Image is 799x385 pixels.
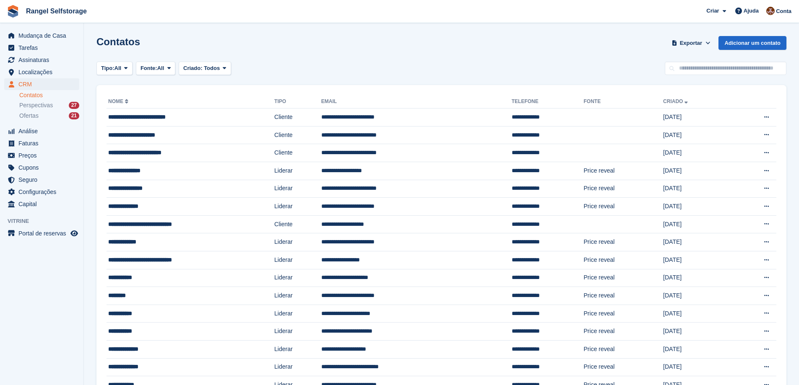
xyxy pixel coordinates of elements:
[4,198,79,210] a: menu
[776,7,791,16] span: Conta
[19,101,53,109] span: Perspectivas
[274,162,321,180] td: Liderar
[69,228,79,238] a: Loja de pré-visualização
[321,95,512,109] th: Email
[18,78,69,90] span: CRM
[4,125,79,137] a: menu
[136,62,175,75] button: Fonte: All
[4,54,79,66] a: menu
[18,66,69,78] span: Localizações
[680,39,702,47] span: Exportar
[274,109,321,127] td: Cliente
[663,215,731,233] td: [DATE]
[274,251,321,269] td: Liderar
[663,144,731,162] td: [DATE]
[18,186,69,198] span: Configurações
[18,150,69,161] span: Preços
[4,162,79,173] a: menu
[663,180,731,198] td: [DATE]
[4,42,79,54] a: menu
[96,36,140,47] h1: Contatos
[584,287,664,305] td: Price reveal
[157,64,164,72] span: All
[141,64,157,72] span: Fonte:
[19,112,39,120] span: Ofertas
[7,5,19,18] img: stora-icon-8386f47178a22dfd0bd8f6a31ec36ba5ce8667c1dd55bd0f319d3a0aa187defe.svg
[204,65,220,71] span: Todos
[584,251,664,269] td: Price reveal
[4,150,79,161] a: menu
[19,91,79,99] a: Contatos
[274,215,321,233] td: Cliente
[663,358,731,376] td: [DATE]
[23,4,90,18] a: Rangel Selfstorage
[18,54,69,66] span: Assinaturas
[19,101,79,110] a: Perspectivas 27
[4,186,79,198] a: menu
[663,233,731,251] td: [DATE]
[670,36,712,50] button: Exportar
[718,36,786,50] a: Adicionar um contato
[274,233,321,251] td: Liderar
[96,62,133,75] button: Tipo: All
[663,109,731,127] td: [DATE]
[663,251,731,269] td: [DATE]
[584,198,664,216] td: Price reveal
[18,162,69,173] span: Cupons
[274,323,321,341] td: Liderar
[663,98,690,104] a: Criado
[274,305,321,323] td: Liderar
[18,42,69,54] span: Tarefas
[584,323,664,341] td: Price reveal
[766,7,775,15] img: Nuno Goncalves
[744,7,759,15] span: Ajuda
[4,30,79,41] a: menu
[663,340,731,358] td: [DATE]
[274,95,321,109] th: Tipo
[663,323,731,341] td: [DATE]
[512,95,584,109] th: Telefone
[274,340,321,358] td: Liderar
[108,98,130,104] a: Nome
[584,340,664,358] td: Price reveal
[18,227,69,239] span: Portal de reservas
[19,111,79,120] a: Ofertas 21
[4,66,79,78] a: menu
[584,180,664,198] td: Price reveal
[274,144,321,162] td: Cliente
[18,137,69,149] span: Faturas
[584,358,664,376] td: Price reveal
[115,64,122,72] span: All
[18,125,69,137] span: Análise
[274,269,321,287] td: Liderar
[4,78,79,90] a: menu
[183,65,203,71] span: Criado:
[663,198,731,216] td: [DATE]
[663,162,731,180] td: [DATE]
[663,126,731,144] td: [DATE]
[274,358,321,376] td: Liderar
[4,137,79,149] a: menu
[706,7,719,15] span: Criar
[663,269,731,287] td: [DATE]
[274,198,321,216] td: Liderar
[663,305,731,323] td: [DATE]
[8,217,83,225] span: Vitrine
[274,287,321,305] td: Liderar
[584,95,664,109] th: Fonte
[4,174,79,186] a: menu
[69,102,79,109] div: 27
[274,180,321,198] td: Liderar
[179,62,231,75] button: Criado: Todos
[584,269,664,287] td: Price reveal
[274,126,321,144] td: Cliente
[663,287,731,305] td: [DATE]
[101,64,115,72] span: Tipo:
[69,112,79,119] div: 21
[584,233,664,251] td: Price reveal
[18,174,69,186] span: Seguro
[18,30,69,41] span: Mudança de Casa
[584,162,664,180] td: Price reveal
[584,305,664,323] td: Price reveal
[18,198,69,210] span: Capital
